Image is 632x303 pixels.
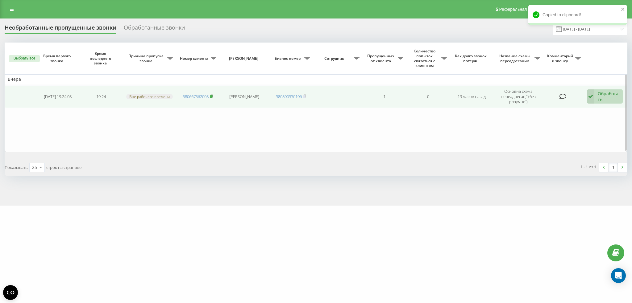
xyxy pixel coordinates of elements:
button: close [621,7,625,13]
a: 380800330106 [276,94,302,99]
td: 19:24 [79,85,123,108]
a: 1 [609,163,618,172]
span: Комментарий к звонку [546,54,575,63]
div: Обработанные звонки [124,24,185,34]
div: Необработанные пропущенные звонки [5,24,116,34]
div: Обработать [598,91,619,102]
td: 1 [363,85,406,108]
div: 1 - 1 из 1 [580,164,596,170]
span: Реферальная программа [499,7,550,12]
span: Бизнес номер [272,56,304,61]
td: Основна схема переадресації (без розумної) [493,85,543,108]
td: [DATE] 19:24:08 [36,85,79,108]
div: Вне рабочего времени [126,94,173,99]
button: Open CMP widget [3,285,18,300]
span: Номер клиента [179,56,211,61]
span: Время последнего звонка [84,51,118,66]
div: Open Intercom Messenger [611,268,626,283]
span: Причина пропуска звонка [126,54,167,63]
span: Название схемы переадресации [497,54,534,63]
td: [PERSON_NAME] [219,85,269,108]
td: 19 часов назад [450,85,493,108]
span: Показывать [5,165,28,170]
button: Выбрать все [9,55,40,62]
div: 25 [32,164,37,170]
span: Сотрудник [316,56,354,61]
span: Время первого звонка [41,54,74,63]
span: Количество попыток связаться с клиентом [410,49,441,68]
span: Как долго звонок потерян [455,54,489,63]
td: 0 [406,85,450,108]
a: 380667562008 [183,94,209,99]
div: Copied to clipboard! [528,5,627,25]
td: Вчера [5,75,627,84]
span: Пропущенных от клиента [366,54,397,63]
span: строк на странице [46,165,81,170]
span: [PERSON_NAME] [225,56,264,61]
